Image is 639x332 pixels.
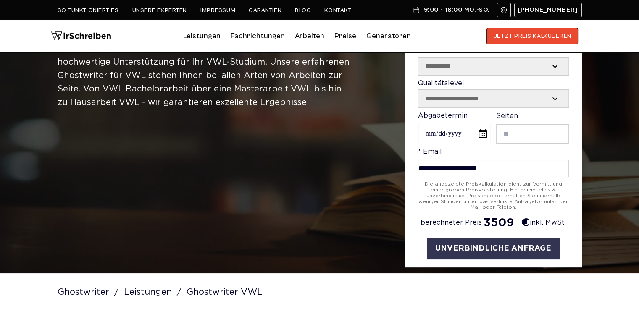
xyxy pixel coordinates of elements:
[518,7,578,13] span: [PHONE_NUMBER]
[124,288,184,296] a: Leistungen
[231,29,285,43] a: Fachrichtungen
[496,113,518,119] span: Seiten
[324,7,352,14] a: Kontakt
[418,80,569,108] label: Qualitätslevel
[58,42,350,109] div: Als führende Agentur für akademisches Ghostwriting bieten wir hochwertige Unterstützung für Ihr V...
[421,219,482,227] span: berechneter Preis
[187,288,266,296] span: Ghostwriter VWL
[183,29,221,43] a: Leistungen
[486,28,579,44] button: JETZT PREIS KALKULIEREN
[427,238,560,259] button: UNVERBINDLICHE ANFRAGE
[514,3,582,17] a: [PHONE_NUMBER]
[484,217,514,230] span: 3509
[530,219,566,227] span: inkl. MwSt.
[366,29,411,43] a: Generatoren
[418,47,569,76] label: Fachbereich
[58,288,122,296] a: Ghostwriter
[413,7,420,13] img: Schedule
[418,148,569,177] label: * Email
[295,29,324,43] a: Arbeiten
[418,160,569,177] input: * Email
[249,7,281,14] a: Garantien
[58,7,119,14] a: So funktioniert es
[500,7,507,13] img: Email
[418,124,490,144] input: Abgabetermin
[418,112,490,144] label: Abgabetermin
[435,245,551,252] span: UNVERBINDLICHE ANFRAGE
[132,7,187,14] a: Unsere Experten
[418,58,568,75] select: Fachbereich
[418,90,569,107] select: Qualitätslevel
[521,216,530,230] span: €
[51,28,111,44] img: logo wirschreiben
[418,181,569,210] div: Die angezeigte Preiskalkulation dient zur Vermittlung einer groben Preisvorstellung. Ein individu...
[295,7,311,14] a: Blog
[423,7,489,13] span: 9:00 - 18:00 Mo.-So.
[200,7,235,14] a: Impressum
[334,31,356,40] a: Preise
